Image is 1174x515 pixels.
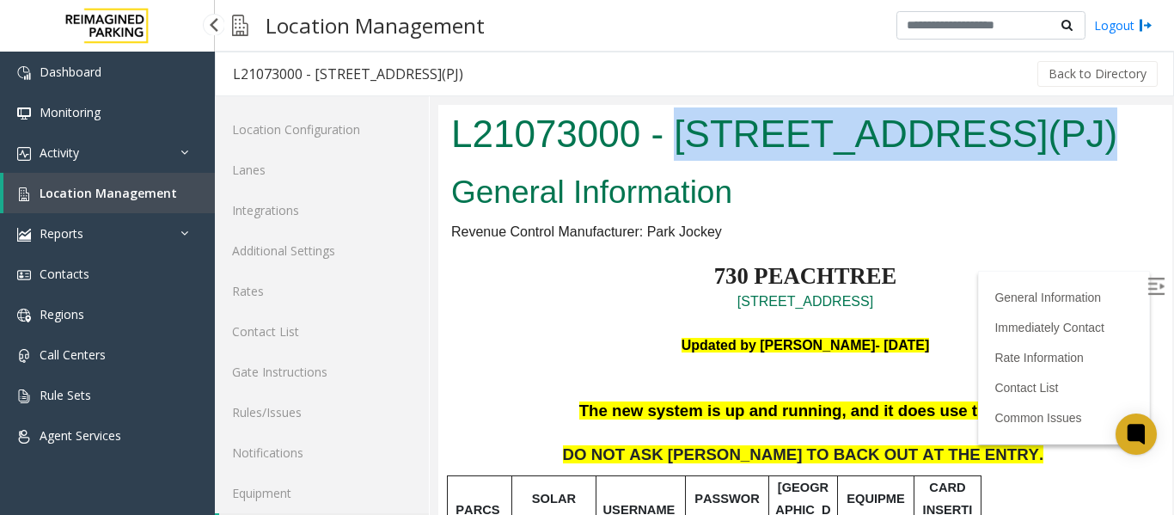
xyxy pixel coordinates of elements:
[17,309,31,322] img: 'icon'
[17,187,31,201] img: 'icon'
[13,3,721,56] h1: L21073000 - [STREET_ADDRESS](PJ)
[17,147,31,161] img: 'icon'
[276,158,459,184] span: 730 PEACHTREE
[483,443,535,500] span: Insert the card chip first
[40,346,106,363] span: Call Centers
[40,387,91,403] span: Rule Sets
[40,185,177,201] span: Location Management
[1037,61,1158,87] button: Back to Directory
[40,64,101,80] span: Dashboard
[215,109,429,150] a: Location Configuration
[243,233,492,248] b: Updated by [PERSON_NAME]- [DATE]
[556,216,666,230] a: Immediately Contact
[3,173,215,213] a: Location Management
[141,297,589,315] span: The new system is up and running, and it does use tickets.
[215,230,429,271] a: Additional Settings
[165,398,237,412] span: USERNAME
[233,63,463,85] div: L21073000 - [STREET_ADDRESS](PJ)
[125,340,606,359] span: DO NOT ASK [PERSON_NAME] TO BACK OUT AT THE ENTRY.
[1139,16,1153,34] img: logout
[17,389,31,403] img: 'icon'
[17,228,31,242] img: 'icon'
[556,276,620,290] a: Contact List
[215,352,429,392] a: Gate Instructions
[40,144,79,161] span: Activity
[40,306,84,322] span: Regions
[40,266,89,282] span: Contacts
[40,104,101,120] span: Monitoring
[17,268,31,282] img: 'icon'
[13,65,721,110] h2: General Information
[40,225,83,242] span: Reports
[299,189,435,204] a: [STREET_ADDRESS]
[215,432,429,473] a: Notifications
[215,271,429,311] a: Rates
[485,376,535,433] span: CARD INSERTION
[1094,16,1153,34] a: Logout
[215,150,429,190] a: Lanes
[17,430,31,444] img: 'icon'
[215,392,429,432] a: Rules/Issues
[17,107,31,120] img: 'icon'
[232,4,248,46] img: pageIcon
[40,427,121,444] span: Agent Services
[13,120,284,134] span: Revenue Control Manufacturer: Park Jockey
[556,306,643,320] a: Common Issues
[337,376,392,433] span: [GEOGRAPHIC_DATA]
[93,387,138,423] span: SOLAR WINDS
[215,190,429,230] a: Integrations
[408,387,467,423] span: EQUIPMENT
[556,246,645,260] a: Rate Information
[257,4,493,46] h3: Location Management
[215,311,429,352] a: Contact List
[556,186,663,199] a: General Information
[256,387,321,423] span: PASSWORD
[215,473,429,513] a: Equipment
[17,398,61,412] span: PARCS
[17,66,31,80] img: 'icon'
[709,173,726,190] img: Open/Close Sidebar Menu
[17,349,31,363] img: 'icon'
